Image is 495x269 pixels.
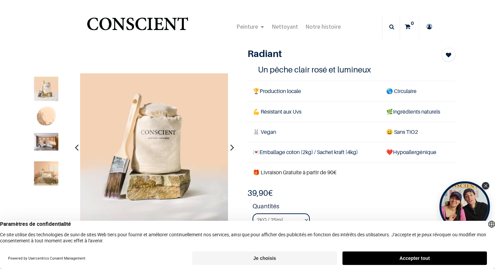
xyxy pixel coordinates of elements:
[482,182,489,189] div: Close Tolstoy widget
[247,142,381,162] td: Emballage coton (2kg) / Sachet kraft (4kg)
[247,81,381,101] td: Production locale
[439,181,490,232] div: Open Tolstoy widget
[381,101,455,122] td: Ingrédients naturels
[446,51,451,59] span: Add to wishlist
[381,122,455,142] td: ans TiO2
[233,15,268,38] a: Peinture
[386,128,397,135] span: 😄 S
[247,48,424,59] h1: Radiant
[253,202,455,213] strong: Quantités
[86,13,190,40] img: Conscient
[400,15,419,38] a: 0
[386,108,393,115] span: 🌿
[409,20,416,27] sup: 0
[34,105,59,129] img: Product image
[34,77,59,101] img: Product image
[439,181,490,232] div: Tolstoy bubble widget
[272,23,298,30] span: Nettoyant
[386,88,417,94] span: 🌎 Circulaire
[247,188,273,198] b: €
[439,181,490,232] div: Open Tolstoy
[305,23,341,30] span: Notre histoire
[247,188,268,198] span: 39,90
[258,64,445,75] h4: Un pêche clair rosé et lumineux
[253,149,260,155] span: 💌
[442,48,455,61] button: Add to wishlist
[381,142,455,162] td: ❤️Hypoallergénique
[34,161,59,185] img: Product image
[236,23,258,30] span: Peinture
[253,88,260,94] span: 🏆
[253,128,276,135] span: 🐰 Vegan
[253,108,301,115] span: 💪 Résistant aux Uvs
[34,133,59,150] img: Product image
[80,73,228,221] img: Product image
[253,169,336,176] font: 🎁 Livraison Gratuite à partir de 90€
[86,13,190,40] a: Logo of Conscient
